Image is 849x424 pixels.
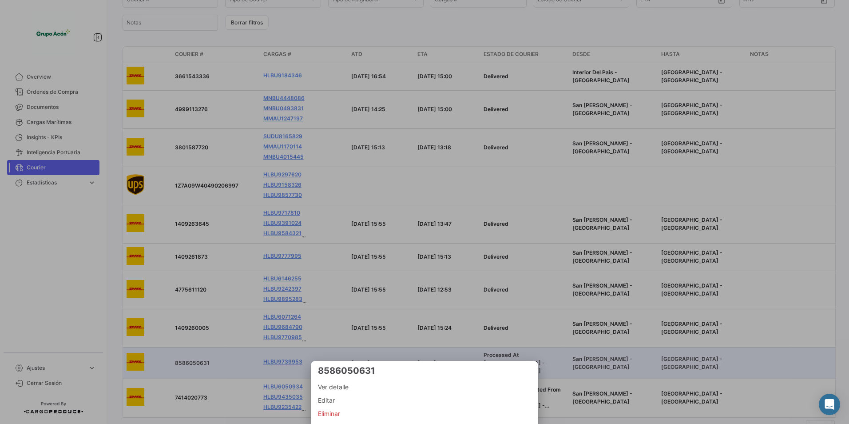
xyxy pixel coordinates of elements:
span: Eliminar [318,408,531,419]
h3: 8586050631 [318,364,531,377]
a: Ver detalle [318,380,531,394]
a: Editar [318,394,531,407]
span: Editar [318,395,531,406]
span: Ver detalle [318,382,531,392]
div: Abrir Intercom Messenger [819,394,840,415]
